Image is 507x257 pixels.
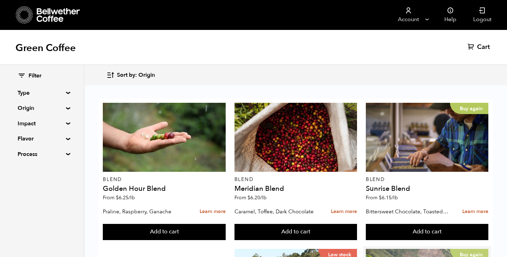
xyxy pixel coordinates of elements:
span: From [234,194,267,201]
p: Buy again [450,103,488,114]
p: Caramel, Toffee, Dark Chocolate [234,206,318,217]
span: $ [248,194,250,201]
span: /lb [260,194,267,201]
span: $ [116,194,119,201]
h4: Sunrise Blend [366,185,488,192]
button: Add to cart [234,224,357,240]
bdi: 6.25 [116,194,135,201]
p: Blend [366,177,488,182]
summary: Process [18,150,66,158]
button: Add to cart [366,224,488,240]
bdi: 6.20 [248,194,267,201]
p: Bittersweet Chocolate, Toasted Marshmallow, Candied Orange, Praline [366,206,449,217]
span: Sort by: Origin [117,71,155,79]
h4: Meridian Blend [234,185,357,192]
summary: Origin [18,104,66,112]
a: Learn more [462,204,488,219]
span: /lb [392,194,398,201]
a: Learn more [200,204,226,219]
p: Blend [234,177,357,182]
summary: Impact [18,119,66,128]
button: Add to cart [103,224,225,240]
span: From [366,194,398,201]
a: Buy again [366,103,488,172]
span: $ [379,194,382,201]
p: Blend [103,177,225,182]
span: From [103,194,135,201]
span: /lb [129,194,135,201]
p: Praline, Raspberry, Ganache [103,206,186,217]
h1: Green Coffee [15,42,76,54]
bdi: 6.15 [379,194,398,201]
summary: Type [18,89,66,97]
summary: Flavor [18,134,66,143]
span: Cart [477,43,490,51]
a: Cart [468,43,492,51]
a: Learn more [331,204,357,219]
h4: Golden Hour Blend [103,185,225,192]
button: Sort by: Origin [106,67,155,83]
span: Filter [29,72,42,80]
